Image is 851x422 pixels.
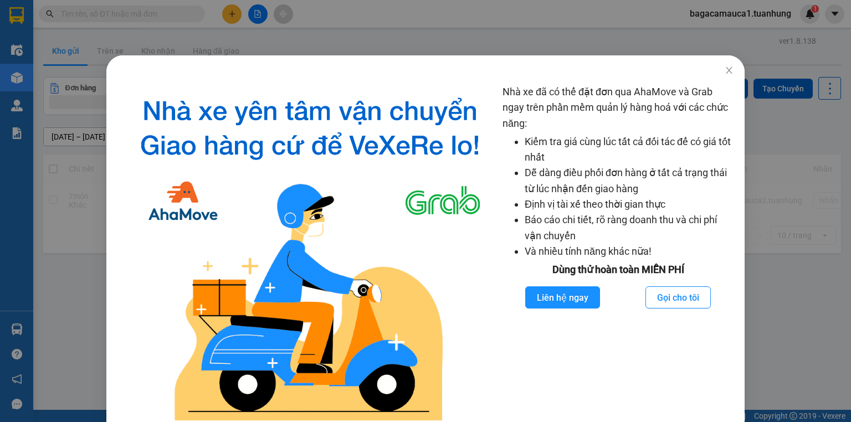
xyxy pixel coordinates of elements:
div: Dùng thử hoàn toàn MIỄN PHÍ [503,262,734,277]
button: Close [714,55,745,86]
li: Kiểm tra giá cùng lúc tất cả đối tác để có giá tốt nhất [525,134,734,166]
button: Liên hệ ngay [525,286,600,308]
span: Liên hệ ngay [537,291,588,305]
span: Gọi cho tôi [657,291,699,305]
li: Báo cáo chi tiết, rõ ràng doanh thu và chi phí vận chuyển [525,212,734,244]
button: Gọi cho tôi [645,286,711,308]
li: Định vị tài xế theo thời gian thực [525,197,734,212]
li: Và nhiều tính năng khác nữa! [525,244,734,259]
li: Dễ dàng điều phối đơn hàng ở tất cả trạng thái từ lúc nhận đến giao hàng [525,165,734,197]
span: close [725,66,734,75]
